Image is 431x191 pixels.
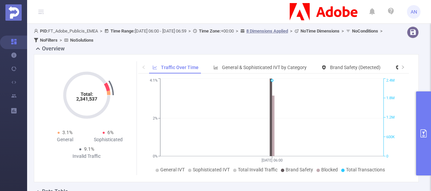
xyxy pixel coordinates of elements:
span: 9.1% [84,146,94,152]
tspan: 0% [153,154,158,158]
span: > [378,28,385,34]
tspan: 2.4M [386,79,395,83]
span: Total Invalid Traffic [238,167,278,172]
i: icon: left [142,65,146,69]
b: No Time Dimensions [301,28,340,34]
i: icon: bar-chart [213,65,218,70]
div: General [44,136,87,143]
i: icon: user [34,29,40,33]
span: > [58,38,64,43]
tspan: 600K [386,135,395,139]
span: > [234,28,240,34]
span: General & Sophisticated IVT by Category [222,65,307,70]
i: icon: right [401,65,405,69]
tspan: 0 [386,154,388,158]
h2: Overview [42,45,65,53]
span: FT_Adobe_Publicis_EMEA [DATE] 06:00 - [DATE] 06:59 +00:00 [34,28,385,43]
span: > [98,28,104,34]
b: No Solutions [70,38,94,43]
span: > [340,28,346,34]
u: 8 Dimensions Applied [246,28,288,34]
tspan: 2,341,537 [76,96,97,102]
tspan: 4.1% [150,79,158,83]
span: > [288,28,294,34]
tspan: Total: [81,91,93,97]
tspan: 1.8M [386,96,395,100]
b: Time Range: [110,28,135,34]
span: Brand Safety (Detected) [330,65,381,70]
tspan: 2% [153,116,158,121]
span: Blocked [321,167,338,172]
span: Brand Safety [286,167,313,172]
tspan: 1.2M [386,115,395,120]
b: No Filters [40,38,58,43]
span: > [186,28,193,34]
tspan: [DATE] 06:00 [262,158,283,163]
div: Invalid Traffic [65,153,108,160]
span: General IVT [160,167,185,172]
span: 6% [108,130,114,135]
span: Traffic Over Time [161,65,199,70]
div: Sophisticated [87,136,130,143]
span: Total Transactions [346,167,385,172]
span: Sophisticated IVT [193,167,230,172]
b: Time Zone: [199,28,221,34]
span: AN [411,5,417,19]
i: icon: line-chart [152,65,157,70]
b: No Conditions [352,28,378,34]
b: PID: [40,28,48,34]
span: 3.1% [63,130,73,135]
img: Protected Media [5,4,22,21]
